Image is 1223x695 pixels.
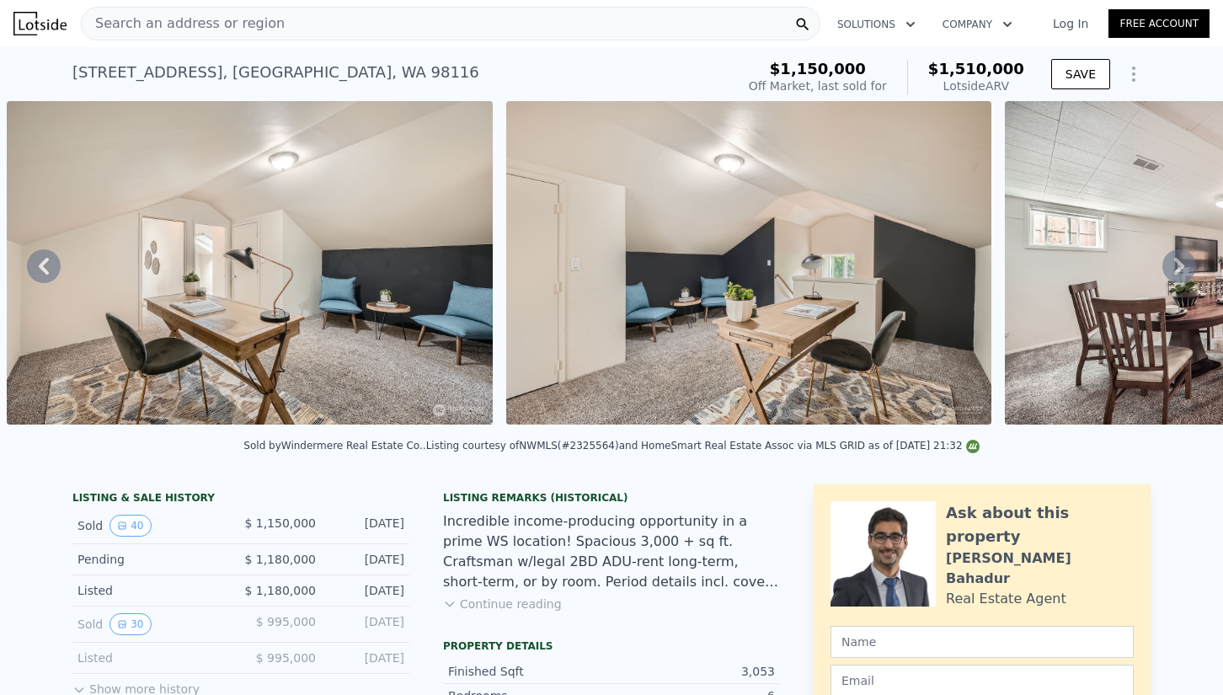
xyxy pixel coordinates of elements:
[770,60,866,78] span: $1,150,000
[244,584,316,597] span: $ 1,180,000
[72,491,409,508] div: LISTING & SALE HISTORY
[77,650,227,666] div: Listed
[77,613,227,635] div: Sold
[506,101,991,425] img: Sale: 120317309 Parcel: 97437784
[1108,9,1210,38] a: Free Account
[82,13,285,34] span: Search an address or region
[611,663,775,680] div: 3,053
[77,551,227,568] div: Pending
[830,626,1134,658] input: Name
[77,582,227,599] div: Listed
[946,501,1134,548] div: Ask about this property
[443,491,780,505] div: Listing Remarks (Historical)
[243,440,425,452] div: Sold by Windermere Real Estate Co. .
[256,615,316,628] span: $ 995,000
[928,60,1024,78] span: $1,510,000
[443,511,780,592] div: Incredible income-producing opportunity in a prime WS location! Spacious 3,000 + sq ft. Craftsman...
[109,515,151,537] button: View historical data
[824,9,929,40] button: Solutions
[256,651,316,665] span: $ 995,000
[966,440,980,453] img: NWMLS Logo
[443,639,780,653] div: Property details
[329,582,404,599] div: [DATE]
[77,515,227,537] div: Sold
[7,101,492,425] img: Sale: 120317309 Parcel: 97437784
[946,589,1066,609] div: Real Estate Agent
[329,551,404,568] div: [DATE]
[946,548,1134,589] div: [PERSON_NAME] Bahadur
[1117,57,1151,91] button: Show Options
[329,515,404,537] div: [DATE]
[443,596,562,612] button: Continue reading
[929,9,1026,40] button: Company
[244,516,316,530] span: $ 1,150,000
[1051,59,1110,89] button: SAVE
[1033,15,1108,32] a: Log In
[244,553,316,566] span: $ 1,180,000
[329,613,404,635] div: [DATE]
[426,440,980,452] div: Listing courtesy of NWMLS (#2325564) and HomeSmart Real Estate Assoc via MLS GRID as of [DATE] 21:32
[72,61,479,84] div: [STREET_ADDRESS] , [GEOGRAPHIC_DATA] , WA 98116
[109,613,151,635] button: View historical data
[13,12,67,35] img: Lotside
[928,78,1024,94] div: Lotside ARV
[448,663,611,680] div: Finished Sqft
[749,78,887,94] div: Off Market, last sold for
[329,650,404,666] div: [DATE]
